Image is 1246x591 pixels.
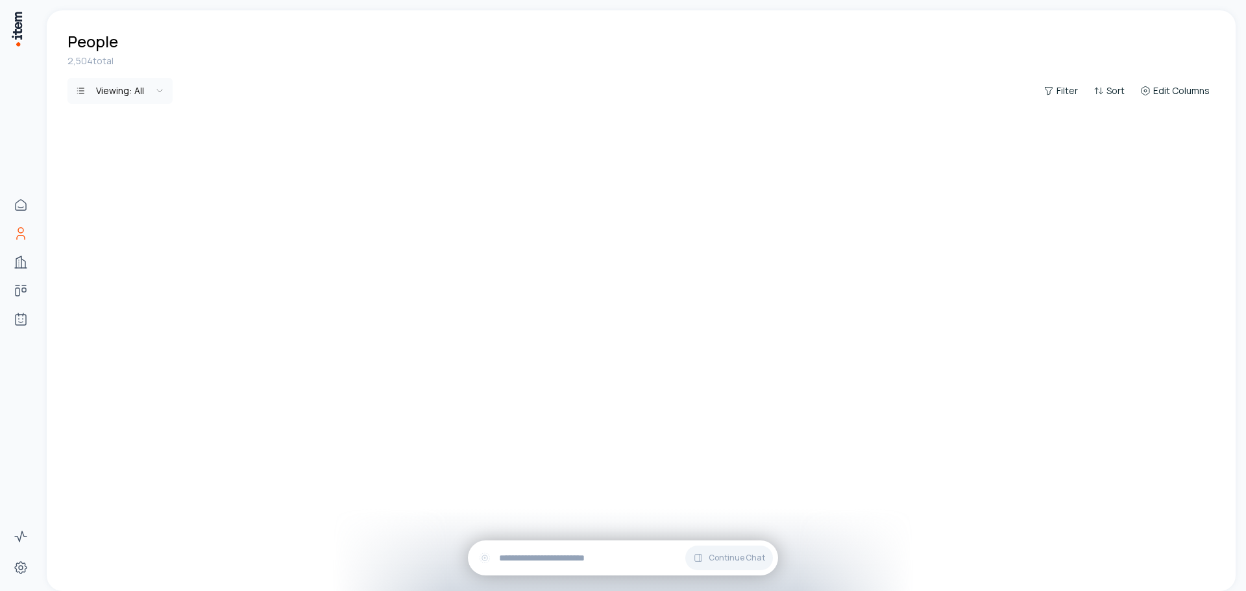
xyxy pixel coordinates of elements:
[8,192,34,218] a: Home
[8,306,34,332] a: Agents
[8,249,34,275] a: Companies
[67,31,118,52] h1: People
[709,553,765,563] span: Continue Chat
[10,10,23,47] img: Item Brain Logo
[468,540,778,575] div: Continue Chat
[685,546,773,570] button: Continue Chat
[1057,84,1078,97] span: Filter
[1088,82,1130,100] button: Sort
[96,84,144,97] div: Viewing:
[1038,82,1083,100] button: Filter
[1153,84,1210,97] span: Edit Columns
[1135,82,1215,100] button: Edit Columns
[8,278,34,304] a: Deals
[8,555,34,581] a: Settings
[8,221,34,247] a: People
[8,524,34,549] a: Activity
[1106,84,1125,97] span: Sort
[67,54,1215,67] div: 2,504 total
